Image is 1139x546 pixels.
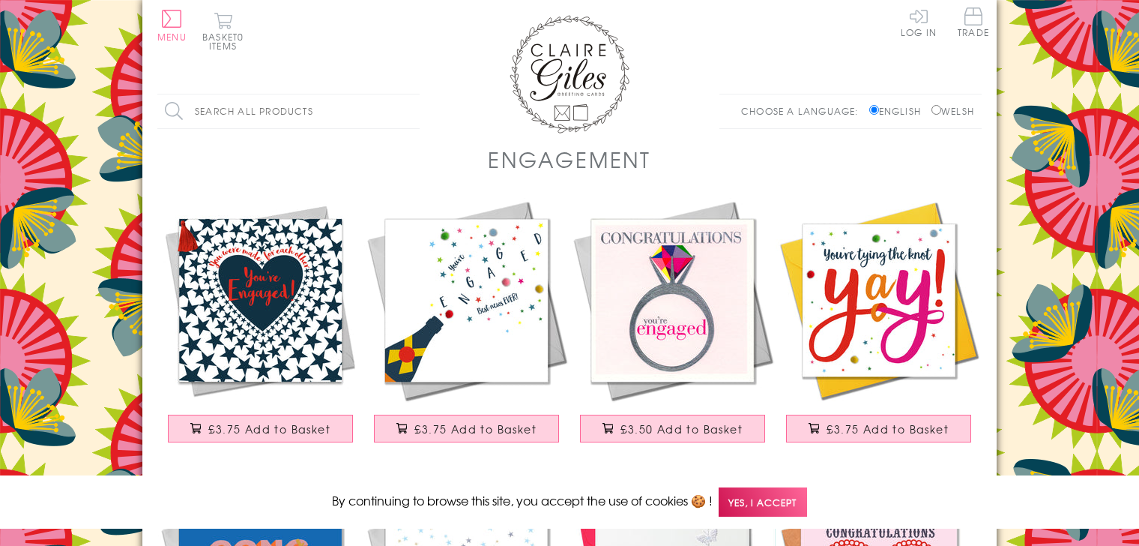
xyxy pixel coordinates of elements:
span: 0 items [209,30,244,52]
button: £3.50 Add to Basket [580,415,766,442]
span: £3.75 Add to Basket [208,421,330,436]
label: English [869,104,928,118]
span: £3.75 Add to Basket [827,421,949,436]
p: Choose a language: [741,104,866,118]
button: £3.75 Add to Basket [374,415,560,442]
a: Wedding Engagement Card, Tying the Knot Yay! Embellished with colourful pompoms £3.75 Add to Basket [776,197,982,457]
a: Log In [901,7,937,37]
button: Menu [157,10,187,41]
span: £3.75 Add to Basket [414,421,537,436]
a: Wedding Card, Pop! You're Engaged Best News, Embellished with colourful pompoms £3.75 Add to Basket [363,197,569,457]
img: Claire Giles Greetings Cards [510,15,629,133]
span: Yes, I accept [719,487,807,517]
h1: Engagement [488,144,651,175]
span: Trade [958,7,989,37]
img: Wedding Card, Ring, Congratulations you're Engaged, Embossed and Foiled text [569,197,776,403]
a: Trade [958,7,989,40]
img: Wedding Engagement Card, Tying the Knot Yay! Embellished with colourful pompoms [776,197,982,403]
input: Search all products [157,94,420,128]
span: £3.50 Add to Basket [620,421,743,436]
input: Search [405,94,420,128]
label: Welsh [931,104,974,118]
span: Menu [157,30,187,43]
img: Wedding Card, Pop! You're Engaged Best News, Embellished with colourful pompoms [363,197,569,403]
a: Wedding Card, Ring, Congratulations you're Engaged, Embossed and Foiled text £3.50 Add to Basket [569,197,776,457]
input: English [869,105,879,115]
button: Basket0 items [202,12,244,50]
a: Engagement Card, Heart in Stars, Wedding, Embellished with a colourful tassel £3.75 Add to Basket [157,197,363,457]
input: Welsh [931,105,941,115]
img: Engagement Card, Heart in Stars, Wedding, Embellished with a colourful tassel [157,197,363,403]
button: £3.75 Add to Basket [168,415,354,442]
button: £3.75 Add to Basket [786,415,972,442]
